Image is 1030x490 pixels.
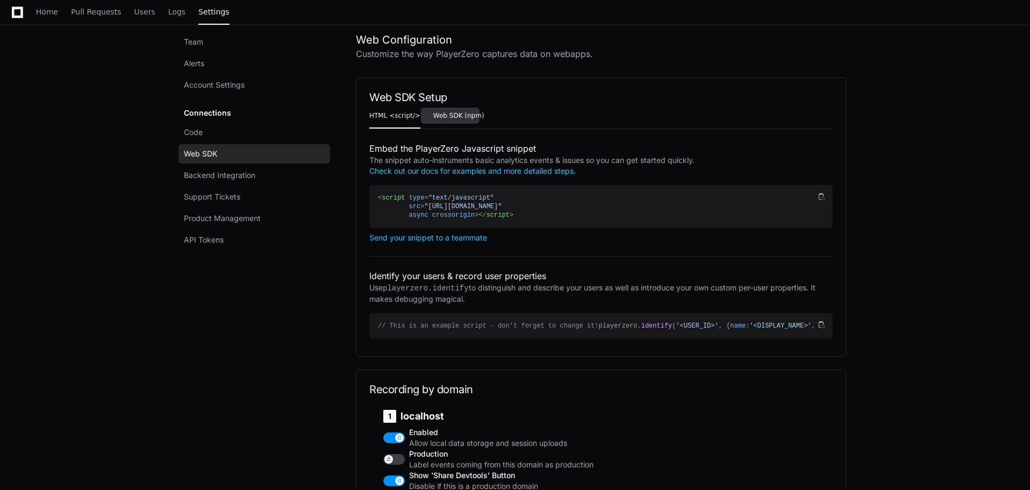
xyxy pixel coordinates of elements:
h1: Web Configuration [356,32,846,47]
a: Account Settings [178,75,330,95]
span: Product Management [184,213,261,224]
span: // This is an example script - don't forget to change it! [378,322,598,330]
a: Check out our docs for examples and more detailed steps. [369,166,576,175]
span: '<DISPLAY_NAME>' [749,322,811,330]
a: Web SDK [178,144,330,164]
h2: Recording by domain [369,383,833,396]
span: Code [184,127,203,138]
span: API Tokens [184,235,224,245]
h1: Embed the PlayerZero Javascript snippet [369,142,833,155]
span: Allow local data storage and session uploads [409,438,650,449]
h1: Identify your users & record user properties [369,269,833,282]
a: Product Management [178,209,330,228]
a: Support Tickets [178,187,330,207]
span: identify [641,322,673,330]
span: Alerts [184,58,204,69]
span: Web SDK (npm) [433,112,484,119]
span: "text/javascript" [428,194,494,202]
span: </ > [478,211,513,219]
span: Support Tickets [184,191,240,202]
span: '<USER_ID>' [676,322,719,330]
div: 1 [383,410,396,423]
span: Account Settings [184,80,245,90]
span: src [409,203,421,210]
span: Backend Integration [184,170,255,181]
a: Alerts [178,54,330,73]
a: Team [178,32,330,52]
span: async [409,211,428,219]
a: API Tokens [178,230,330,250]
span: script [487,211,510,219]
span: Web SDK [184,148,217,159]
span: playerzero.identify [383,284,469,293]
span: Pull Requests [71,9,121,15]
span: Label events coming from this domain as production [409,459,650,470]
span: < = = > [378,194,502,219]
div: playerzero. ( , { : , : , : }); [378,322,816,330]
span: "[URL][DOMAIN_NAME]" [424,203,502,210]
span: Home [36,9,58,15]
span: Team [184,37,203,47]
a: Code [178,123,330,142]
span: HTML <script/> [369,112,420,119]
a: Backend Integration [178,166,330,185]
span: script [382,194,405,202]
span: Production [409,449,650,459]
span: Show 'Share Devtools' Button [409,470,650,481]
h2: The snippet auto-instruments basic analytics events & issues so you can get started quickly. [369,155,833,176]
span: crossorigin [432,211,475,219]
span: Settings [198,9,229,15]
span: Use to distinguish and describe your users as well as introduce your own custom per-user properti... [369,283,816,303]
span: type [409,194,425,202]
button: Send your snippet to a teammate [369,233,487,242]
h2: Customize the way PlayerZero captures data on webapps. [356,47,846,60]
span: name [730,322,746,330]
span: Logs [168,9,185,15]
h5: localhost [383,410,650,423]
span: Enabled [409,427,650,438]
h2: Web SDK Setup [369,91,833,104]
span: Users [134,9,155,15]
